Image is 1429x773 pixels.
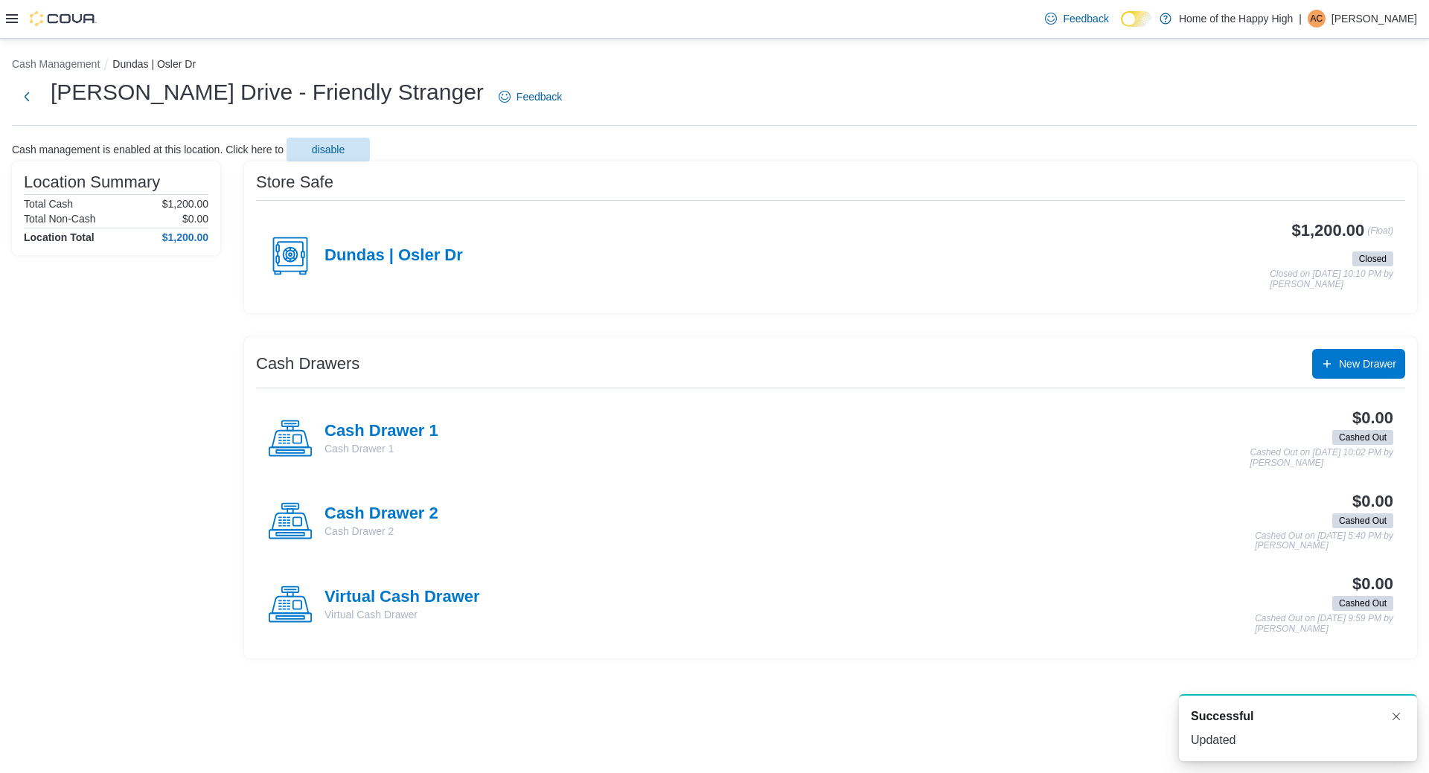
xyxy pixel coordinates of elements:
div: Notification [1191,708,1405,725]
h6: Total Cash [24,198,73,210]
button: Dismiss toast [1387,708,1405,725]
h6: Total Non-Cash [24,213,96,225]
p: (Float) [1367,222,1393,248]
p: Closed on [DATE] 10:10 PM by [PERSON_NAME] [1270,269,1393,289]
div: Updated [1191,731,1405,749]
button: Cash Management [12,58,100,70]
a: Feedback [1039,4,1114,33]
h4: Dundas | Osler Dr [325,246,463,266]
span: Dark Mode [1121,27,1122,28]
span: Cashed Out [1339,431,1387,444]
span: Cashed Out [1339,597,1387,610]
p: Cash management is enabled at this location. Click here to [12,144,284,155]
span: Closed [1352,251,1393,266]
h3: Store Safe [256,173,333,191]
span: Cashed Out [1332,513,1393,528]
span: Closed [1359,252,1387,266]
h1: [PERSON_NAME] Drive - Friendly Stranger [51,77,484,107]
span: Successful [1191,708,1253,725]
p: Cashed Out on [DATE] 9:59 PM by [PERSON_NAME] [1255,614,1393,634]
p: [PERSON_NAME] [1332,10,1417,28]
button: New Drawer [1312,349,1405,379]
p: $1,200.00 [162,198,208,210]
button: Dundas | Osler Dr [112,58,196,70]
a: Feedback [493,82,568,112]
input: Dark Mode [1121,11,1152,27]
img: Cova [30,11,97,26]
p: Cash Drawer 2 [325,524,438,539]
button: disable [287,138,370,161]
span: Feedback [1063,11,1108,26]
p: Cashed Out on [DATE] 5:40 PM by [PERSON_NAME] [1255,531,1393,551]
h4: $1,200.00 [162,231,208,243]
p: | [1299,10,1302,28]
h3: $0.00 [1352,575,1393,593]
p: Virtual Cash Drawer [325,607,480,622]
span: disable [312,142,345,157]
div: Ashleigh Campbell [1308,10,1326,28]
nav: An example of EuiBreadcrumbs [12,57,1417,74]
span: New Drawer [1339,356,1396,371]
h3: Location Summary [24,173,160,191]
button: Next [12,82,42,112]
h4: Location Total [24,231,95,243]
p: $0.00 [182,213,208,225]
h3: $0.00 [1352,493,1393,510]
h4: Cash Drawer 2 [325,504,438,524]
span: AC [1311,10,1323,28]
h3: $0.00 [1352,409,1393,427]
span: Cashed Out [1339,514,1387,527]
h3: $1,200.00 [1292,222,1365,240]
h3: Cash Drawers [256,355,359,373]
h4: Virtual Cash Drawer [325,588,480,607]
h4: Cash Drawer 1 [325,422,438,441]
p: Cash Drawer 1 [325,441,438,456]
p: Home of the Happy High [1179,10,1293,28]
span: Cashed Out [1332,596,1393,611]
span: Feedback [517,89,562,104]
span: Cashed Out [1332,430,1393,445]
p: Cashed Out on [DATE] 10:02 PM by [PERSON_NAME] [1250,448,1393,468]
